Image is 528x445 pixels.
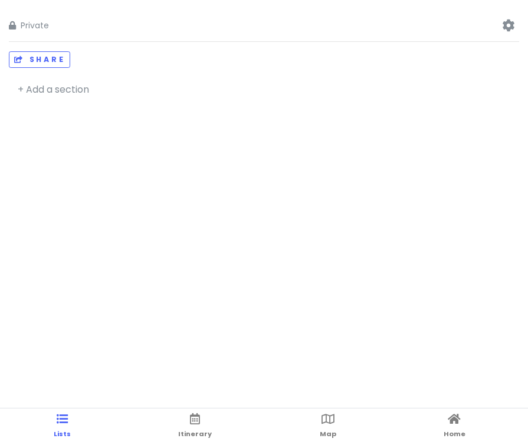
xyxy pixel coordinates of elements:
span: Lists [54,429,71,439]
span: Map [320,429,336,439]
span: Private [9,19,49,32]
span: Itinerary [178,429,212,439]
a: Itinerary [178,408,212,445]
a: Home [444,408,465,445]
a: Map [320,408,336,445]
a: + Add a section [18,83,89,96]
button: Share [9,51,70,68]
span: Home [444,429,465,439]
a: Lists [54,408,71,445]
